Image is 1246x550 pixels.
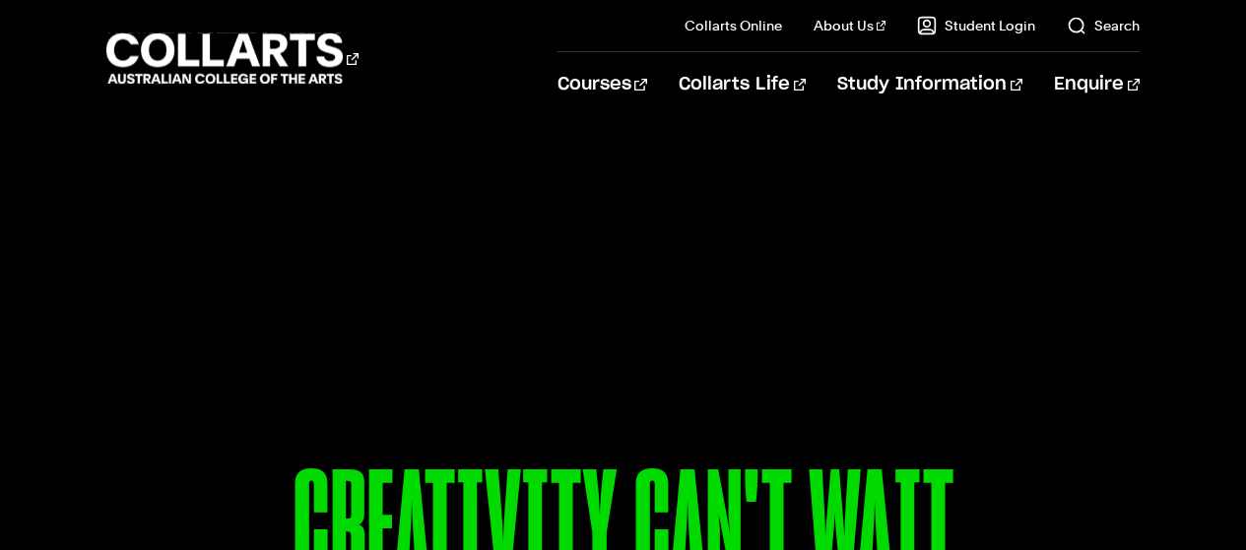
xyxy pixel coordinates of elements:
a: About Us [814,16,886,35]
div: Go to homepage [106,31,359,87]
a: Collarts Life [679,52,806,117]
a: Enquire [1054,52,1140,117]
a: Student Login [917,16,1035,35]
a: Courses [557,52,647,117]
a: Collarts Online [685,16,782,35]
a: Search [1067,16,1140,35]
a: Study Information [837,52,1022,117]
